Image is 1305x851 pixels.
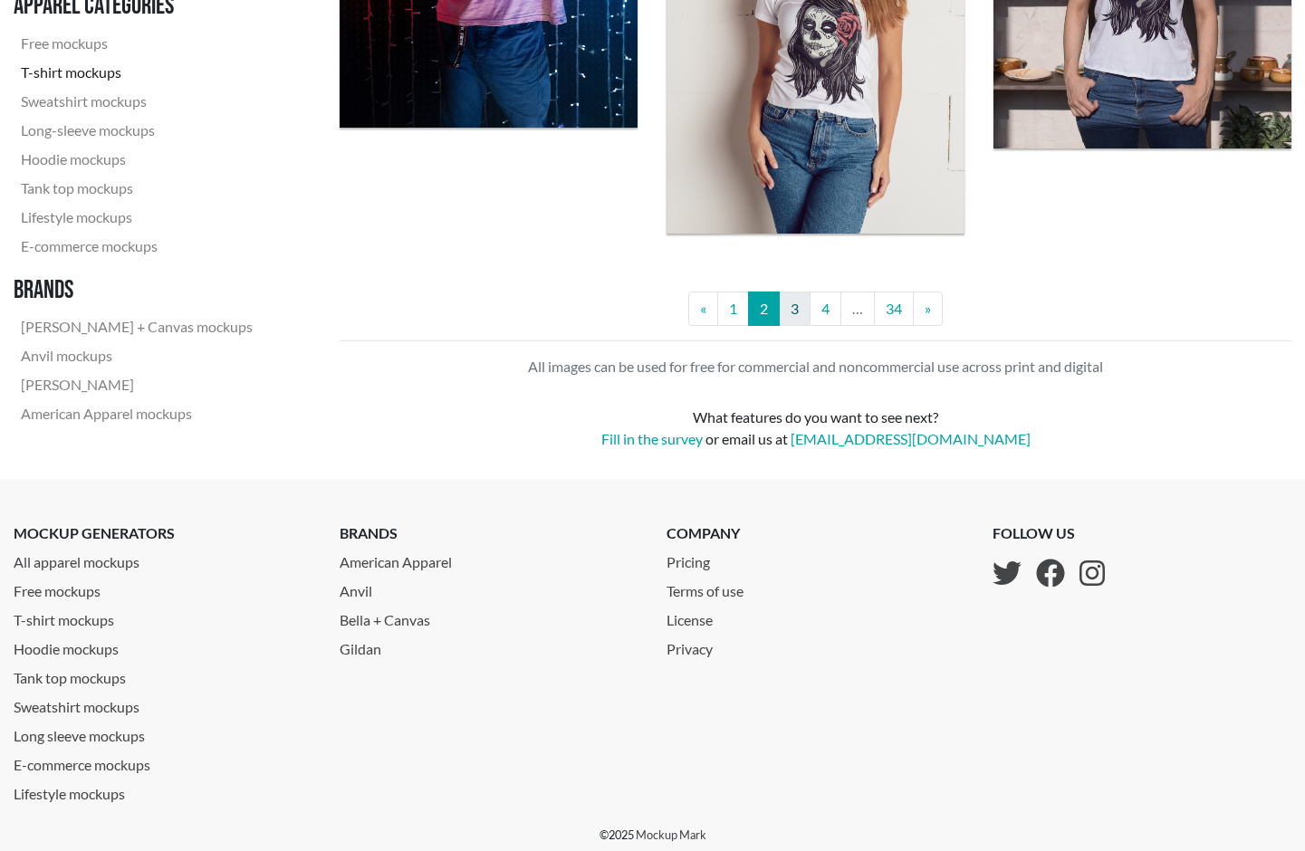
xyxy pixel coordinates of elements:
span: » [925,300,931,317]
p: brands [340,522,638,544]
p: mockup generators [14,522,312,544]
a: Terms of use [667,573,758,602]
a: Long-sleeve mockups [14,116,260,145]
a: T-shirt mockups [14,58,260,87]
a: All apparel mockups [14,544,312,573]
p: © 2025 [600,827,706,844]
a: T-shirt mockups [14,602,312,631]
a: Long sleeve mockups [14,718,312,747]
a: Sweatshirt mockups [14,87,260,116]
a: Anvil [340,573,638,602]
a: American Apparel [340,544,638,573]
a: Free mockups [14,573,312,602]
a: Free mockups [14,29,260,58]
a: American Apparel mockups [14,399,260,428]
a: Privacy [667,631,758,660]
a: 4 [810,292,841,326]
a: E-commerce mockups [14,747,312,776]
a: Anvil mockups [14,341,260,370]
a: Sweatshirt mockups [14,689,312,718]
a: Mockup Mark [636,827,706,842]
a: 34 [874,292,914,326]
a: Gildan [340,631,638,660]
p: follow us [993,522,1105,544]
a: License [667,602,758,631]
a: [EMAIL_ADDRESS][DOMAIN_NAME] [791,430,1031,447]
a: Tank top mockups [14,660,312,689]
a: Lifestyle mockups [14,776,312,805]
span: « [700,300,706,317]
a: Lifestyle mockups [14,203,260,232]
a: Hoodie mockups [14,631,312,660]
a: Fill in the survey [601,430,703,447]
a: 1 [717,292,749,326]
a: 3 [779,292,811,326]
a: Pricing [667,544,758,573]
h3: Brands [14,275,260,306]
a: E-commerce mockups [14,232,260,261]
div: What features do you want to see next? or email us at [340,406,1291,450]
p: All images can be used for free for commercial and noncommercial use across print and digital [340,356,1291,378]
a: Bella + Canvas [340,602,638,631]
a: 2 [748,292,780,326]
a: Hoodie mockups [14,145,260,174]
a: [PERSON_NAME] [14,370,260,399]
a: Tank top mockups [14,174,260,203]
a: [PERSON_NAME] + Canvas mockups [14,312,260,341]
p: company [667,522,758,544]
